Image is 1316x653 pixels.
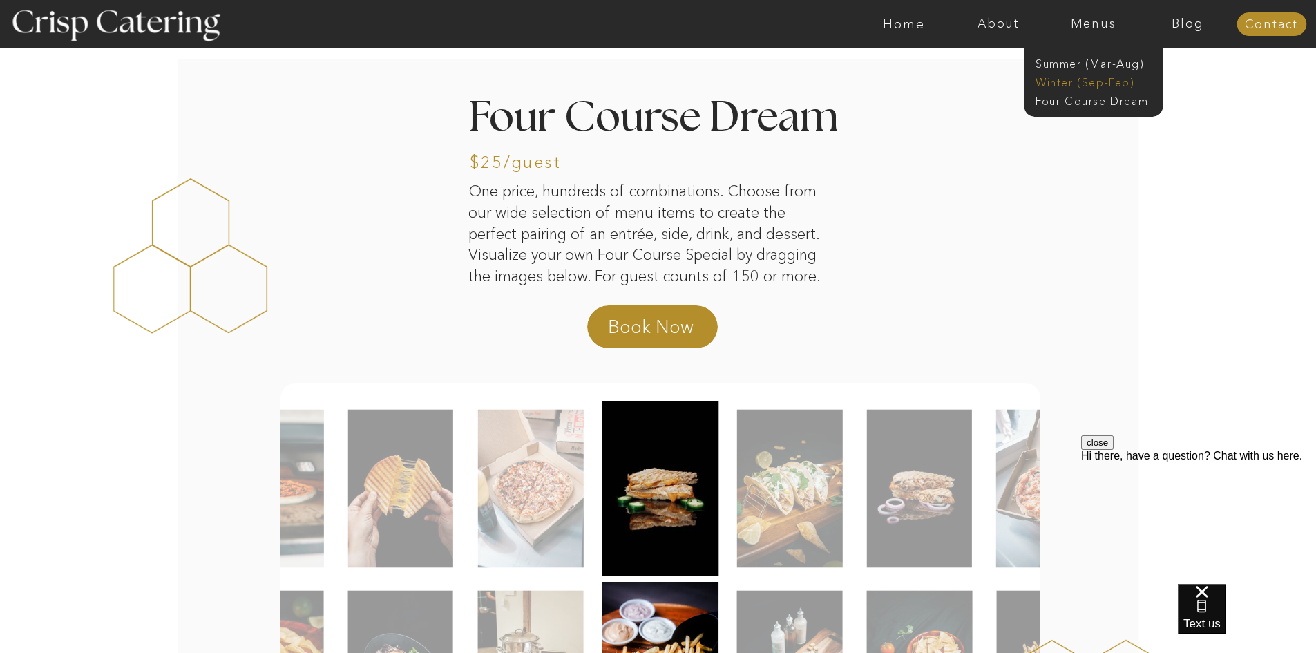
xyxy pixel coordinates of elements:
a: Home [857,17,951,31]
h3: $25/guest [470,154,584,174]
a: Book Now [608,314,729,348]
a: Contact [1237,18,1306,32]
a: About [951,17,1046,31]
a: Winter (Sep-Feb) [1036,75,1149,88]
iframe: podium webchat widget prompt [1081,435,1316,601]
h2: Four Course Dream [468,97,848,144]
a: Menus [1046,17,1141,31]
p: One price, hundreds of combinations. Choose from our wide selection of menu items to create the p... [468,181,835,269]
a: Blog [1141,17,1235,31]
a: Four Course Dream [1036,93,1159,106]
iframe: podium webchat widget bubble [1178,584,1316,653]
a: Summer (Mar-Aug) [1036,56,1159,69]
